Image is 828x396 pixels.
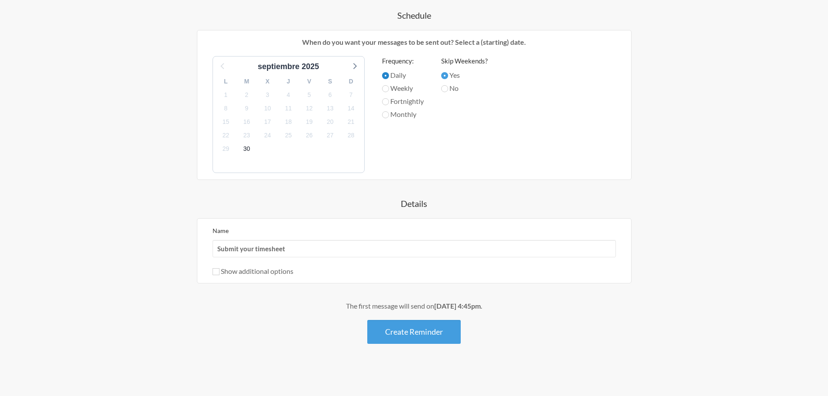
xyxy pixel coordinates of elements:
span: viernes, 24 de octubre de 2025 [262,130,274,142]
div: septiembre 2025 [254,61,323,73]
span: jueves, 30 de octubre de 2025 [241,143,253,155]
div: X [257,75,278,88]
span: miércoles, 29 de octubre de 2025 [220,143,232,155]
span: viernes, 3 de octubre de 2025 [262,89,274,101]
span: miércoles, 22 de octubre de 2025 [220,130,232,142]
label: Frequency: [382,56,424,66]
span: viernes, 17 de octubre de 2025 [262,116,274,128]
span: jueves, 9 de octubre de 2025 [241,102,253,114]
span: jueves, 2 de octubre de 2025 [241,89,253,101]
strong: [DATE] 4:45pm [434,302,481,310]
input: We suggest a 2 to 4 word name [213,240,616,257]
label: Monthly [382,109,424,120]
span: jueves, 23 de octubre de 2025 [241,130,253,142]
label: Fortnightly [382,96,424,106]
span: jueves, 16 de octubre de 2025 [241,116,253,128]
label: No [441,83,488,93]
span: domingo, 19 de octubre de 2025 [303,116,316,128]
div: The first message will send on . [162,301,666,311]
span: sábado, 25 de octubre de 2025 [283,130,295,142]
span: miércoles, 8 de octubre de 2025 [220,102,232,114]
span: martes, 7 de octubre de 2025 [345,89,357,101]
span: sábado, 18 de octubre de 2025 [283,116,295,128]
span: martes, 28 de octubre de 2025 [345,130,357,142]
label: Weekly [382,83,424,93]
h4: Details [162,197,666,210]
span: martes, 21 de octubre de 2025 [345,116,357,128]
label: Show additional options [213,267,293,275]
span: domingo, 12 de octubre de 2025 [303,102,316,114]
input: Monthly [382,111,389,118]
div: D [341,75,362,88]
input: Daily [382,72,389,79]
span: sábado, 4 de octubre de 2025 [283,89,295,101]
div: L [216,75,236,88]
label: Name [213,227,229,234]
span: miércoles, 15 de octubre de 2025 [220,116,232,128]
span: viernes, 10 de octubre de 2025 [262,102,274,114]
span: lunes, 6 de octubre de 2025 [324,89,336,101]
span: miércoles, 1 de octubre de 2025 [220,89,232,101]
span: domingo, 5 de octubre de 2025 [303,89,316,101]
h4: Schedule [162,9,666,21]
div: S [320,75,341,88]
input: Show additional options [213,268,219,275]
span: lunes, 13 de octubre de 2025 [324,102,336,114]
span: lunes, 27 de octubre de 2025 [324,130,336,142]
span: domingo, 26 de octubre de 2025 [303,130,316,142]
div: V [299,75,320,88]
div: J [278,75,299,88]
span: sábado, 11 de octubre de 2025 [283,102,295,114]
input: No [441,85,448,92]
label: Daily [382,70,424,80]
label: Skip Weekends? [441,56,488,66]
button: Create Reminder [367,320,461,344]
input: Fortnightly [382,98,389,105]
span: lunes, 20 de octubre de 2025 [324,116,336,128]
span: martes, 14 de octubre de 2025 [345,102,357,114]
p: When do you want your messages to be sent out? Select a (starting) date. [204,37,625,47]
div: M [236,75,257,88]
input: Weekly [382,85,389,92]
label: Yes [441,70,488,80]
input: Yes [441,72,448,79]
